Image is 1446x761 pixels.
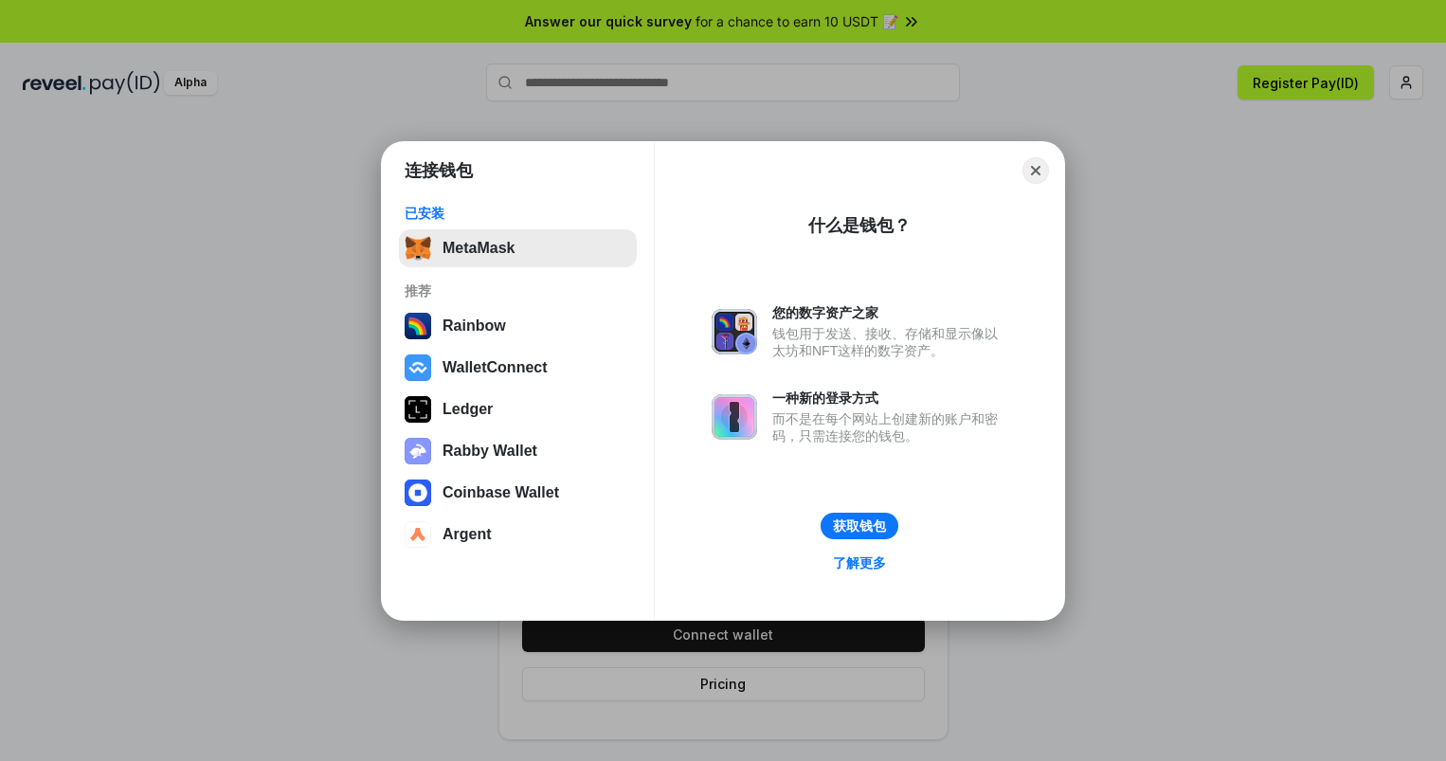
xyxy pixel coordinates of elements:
div: 了解更多 [833,554,886,571]
div: Coinbase Wallet [443,484,559,501]
img: svg+xml,%3Csvg%20xmlns%3D%22http%3A%2F%2Fwww.w3.org%2F2000%2Fsvg%22%20fill%3D%22none%22%20viewBox... [405,438,431,464]
button: Close [1022,157,1049,184]
button: Rainbow [399,307,637,345]
img: svg+xml,%3Csvg%20width%3D%2228%22%20height%3D%2228%22%20viewBox%3D%220%200%2028%2028%22%20fill%3D... [405,521,431,548]
button: Rabby Wallet [399,432,637,470]
button: 获取钱包 [821,513,898,539]
div: Argent [443,526,492,543]
button: Coinbase Wallet [399,474,637,512]
div: Rainbow [443,317,506,335]
div: 您的数字资产之家 [772,304,1007,321]
img: svg+xml,%3Csvg%20xmlns%3D%22http%3A%2F%2Fwww.w3.org%2F2000%2Fsvg%22%20width%3D%2228%22%20height%3... [405,396,431,423]
button: WalletConnect [399,349,637,387]
div: Rabby Wallet [443,443,537,460]
button: Ledger [399,390,637,428]
div: 已安装 [405,205,631,222]
div: 而不是在每个网站上创建新的账户和密码，只需连接您的钱包。 [772,410,1007,444]
div: Ledger [443,401,493,418]
div: 一种新的登录方式 [772,390,1007,407]
div: 什么是钱包？ [808,214,911,237]
button: MetaMask [399,229,637,267]
img: svg+xml,%3Csvg%20width%3D%2228%22%20height%3D%2228%22%20viewBox%3D%220%200%2028%2028%22%20fill%3D... [405,354,431,381]
div: 钱包用于发送、接收、存储和显示像以太坊和NFT这样的数字资产。 [772,325,1007,359]
div: 获取钱包 [833,517,886,535]
img: svg+xml,%3Csvg%20width%3D%2228%22%20height%3D%2228%22%20viewBox%3D%220%200%2028%2028%22%20fill%3D... [405,480,431,506]
div: WalletConnect [443,359,548,376]
a: 了解更多 [822,551,897,575]
button: Argent [399,516,637,553]
img: svg+xml,%3Csvg%20xmlns%3D%22http%3A%2F%2Fwww.w3.org%2F2000%2Fsvg%22%20fill%3D%22none%22%20viewBox... [712,394,757,440]
img: svg+xml,%3Csvg%20xmlns%3D%22http%3A%2F%2Fwww.w3.org%2F2000%2Fsvg%22%20fill%3D%22none%22%20viewBox... [712,309,757,354]
img: svg+xml,%3Csvg%20fill%3D%22none%22%20height%3D%2233%22%20viewBox%3D%220%200%2035%2033%22%20width%... [405,235,431,262]
div: 推荐 [405,282,631,299]
div: MetaMask [443,240,515,257]
h1: 连接钱包 [405,159,473,182]
img: svg+xml,%3Csvg%20width%3D%22120%22%20height%3D%22120%22%20viewBox%3D%220%200%20120%20120%22%20fil... [405,313,431,339]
